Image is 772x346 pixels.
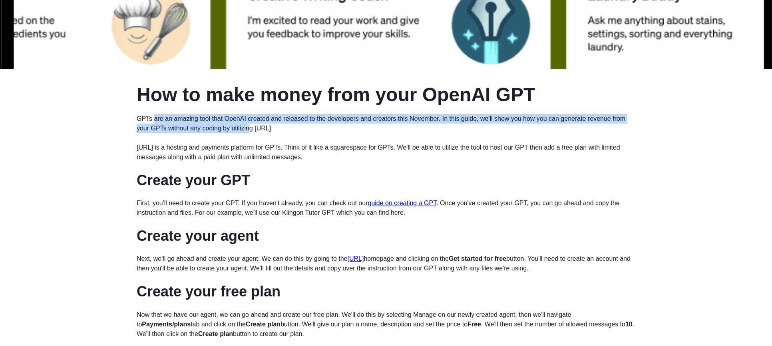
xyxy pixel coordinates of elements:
[137,310,635,339] p: Now that we have our agent, we can go ahead and create our free plan. We'll do this by selecting ...
[137,254,635,273] p: Next, we'll go ahead and create your agent. We can do this by going to the homepage and clicking ...
[137,172,635,189] h1: Create your GPT
[137,198,635,218] p: First, you'll need to create your GPT. If you haven't already, you can check out our . Once you'v...
[468,321,481,328] strong: Free
[137,85,635,104] h1: How to make money from your OpenAI GPT
[625,321,633,328] strong: 10
[198,330,233,337] strong: Create plan
[137,227,635,244] h1: Create your agent
[142,321,191,328] strong: Payments/plans
[348,255,364,262] a: [URL]
[137,114,635,133] p: GPTs are an amazing tool that OpenAI created and released to the developers and creators this Nov...
[449,255,506,262] strong: Get started for free
[137,283,635,300] h1: Create your free plan
[368,200,437,206] a: guide on creating a GPT
[246,321,281,328] strong: Create plan
[137,143,635,162] p: [URL] is a hosting and payments platform for GPTs. Think of it like a squarespace for GPTs. We'll...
